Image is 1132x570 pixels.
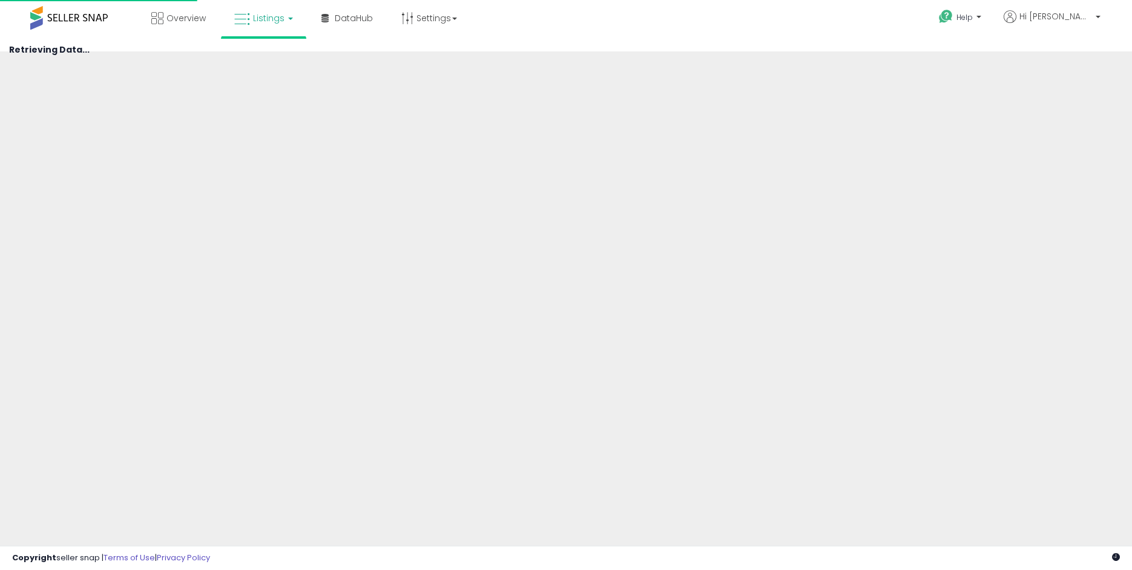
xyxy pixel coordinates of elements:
[1004,10,1101,38] a: Hi [PERSON_NAME]
[9,45,1123,54] h4: Retrieving Data...
[253,12,285,24] span: Listings
[956,12,973,22] span: Help
[1019,10,1092,22] span: Hi [PERSON_NAME]
[335,12,373,24] span: DataHub
[938,9,953,24] i: Get Help
[166,12,206,24] span: Overview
